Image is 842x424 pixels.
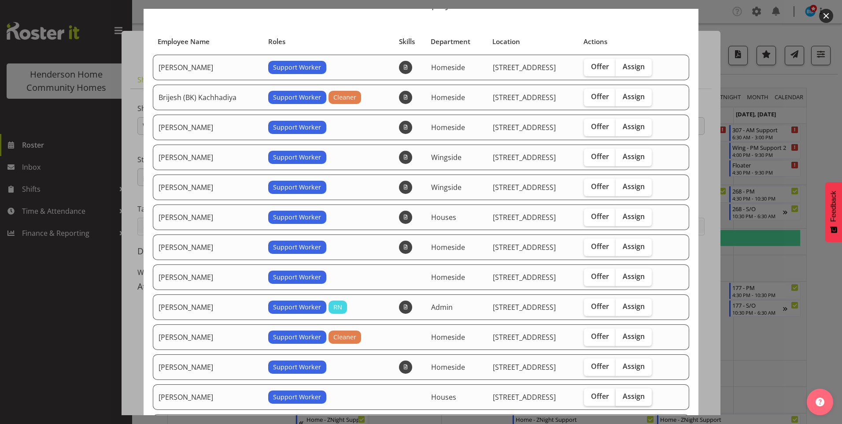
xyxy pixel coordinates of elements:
[273,123,321,132] span: Support Worker
[431,152,462,162] span: Wingside
[273,272,321,282] span: Support Worker
[273,362,321,372] span: Support Worker
[153,205,263,230] td: [PERSON_NAME]
[825,182,842,242] button: Feedback - Show survey
[623,122,645,131] span: Assign
[493,332,556,342] span: [STREET_ADDRESS]
[431,182,462,192] span: Wingside
[273,93,321,102] span: Support Worker
[591,392,609,401] span: Offer
[492,37,520,47] span: Location
[623,392,645,401] span: Assign
[591,62,609,71] span: Offer
[431,63,465,72] span: Homeside
[493,392,556,402] span: [STREET_ADDRESS]
[431,362,465,372] span: Homeside
[158,37,210,47] span: Employee Name
[153,145,263,170] td: [PERSON_NAME]
[493,152,556,162] span: [STREET_ADDRESS]
[268,37,285,47] span: Roles
[591,362,609,371] span: Offer
[623,362,645,371] span: Assign
[273,302,321,312] span: Support Worker
[493,63,556,72] span: [STREET_ADDRESS]
[623,272,645,281] span: Assign
[153,384,263,410] td: [PERSON_NAME]
[153,234,263,260] td: [PERSON_NAME]
[431,93,465,102] span: Homeside
[591,332,609,341] span: Offer
[493,272,556,282] span: [STREET_ADDRESS]
[431,392,456,402] span: Houses
[493,123,556,132] span: [STREET_ADDRESS]
[623,332,645,341] span: Assign
[623,242,645,251] span: Assign
[273,332,321,342] span: Support Worker
[591,242,609,251] span: Offer
[431,302,453,312] span: Admin
[333,93,356,102] span: Cleaner
[623,212,645,221] span: Assign
[493,93,556,102] span: [STREET_ADDRESS]
[153,324,263,350] td: [PERSON_NAME]
[591,212,609,221] span: Offer
[623,302,645,311] span: Assign
[431,272,465,282] span: Homeside
[273,212,321,222] span: Support Worker
[333,302,342,312] span: RN
[493,212,556,222] span: [STREET_ADDRESS]
[431,332,465,342] span: Homeside
[493,182,556,192] span: [STREET_ADDRESS]
[493,302,556,312] span: [STREET_ADDRESS]
[830,191,838,222] span: Feedback
[153,55,263,80] td: [PERSON_NAME]
[273,182,321,192] span: Support Worker
[431,212,456,222] span: Houses
[591,182,609,191] span: Offer
[153,264,263,290] td: [PERSON_NAME]
[153,115,263,140] td: [PERSON_NAME]
[399,37,415,47] span: Skills
[431,242,465,252] span: Homeside
[591,152,609,161] span: Offer
[153,85,263,110] td: Brijesh (BK) Kachhadiya
[591,302,609,311] span: Offer
[623,62,645,71] span: Assign
[591,92,609,101] span: Offer
[591,272,609,281] span: Offer
[431,123,465,132] span: Homeside
[591,122,609,131] span: Offer
[333,332,356,342] span: Cleaner
[153,175,263,200] td: [PERSON_NAME]
[583,37,607,47] span: Actions
[153,354,263,380] td: [PERSON_NAME]
[273,242,321,252] span: Support Worker
[153,294,263,320] td: [PERSON_NAME]
[273,63,321,72] span: Support Worker
[623,92,645,101] span: Assign
[431,37,470,47] span: Department
[623,152,645,161] span: Assign
[273,392,321,402] span: Support Worker
[273,152,321,162] span: Support Worker
[816,398,824,406] img: help-xxl-2.png
[623,182,645,191] span: Assign
[493,242,556,252] span: [STREET_ADDRESS]
[493,362,556,372] span: [STREET_ADDRESS]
